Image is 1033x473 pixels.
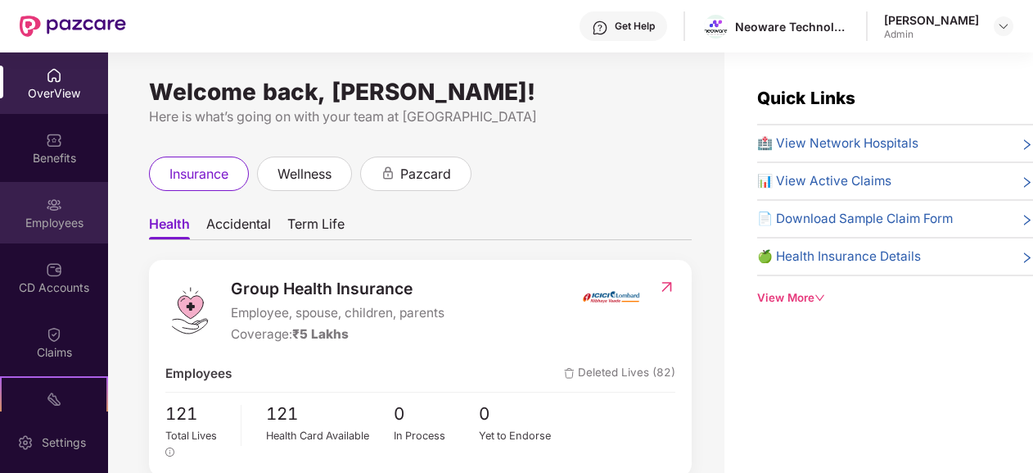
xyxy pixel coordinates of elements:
img: Neoware%20new%20logo-compressed-1.png [704,19,728,35]
div: View More [757,289,1033,307]
img: svg+xml;base64,PHN2ZyBpZD0iQmVuZWZpdHMiIHhtbG5zPSJodHRwOi8vd3d3LnczLm9yZy8yMDAwL3N2ZyIgd2lkdGg9Ij... [46,132,62,148]
img: svg+xml;base64,PHN2ZyBpZD0iQ2xhaW0iIHhtbG5zPSJodHRwOi8vd3d3LnczLm9yZy8yMDAwL3N2ZyIgd2lkdGg9IjIwIi... [46,326,62,343]
div: In Process [394,428,479,444]
span: insurance [169,164,228,184]
img: svg+xml;base64,PHN2ZyBpZD0iU2V0dGluZy0yMHgyMCIgeG1sbnM9Imh0dHA6Ly93d3cudzMub3JnLzIwMDAvc3ZnIiB3aW... [17,434,34,451]
span: Deleted Lives (82) [564,364,675,384]
div: Health Card Available [266,428,394,444]
span: Employees [165,364,232,384]
span: 🏥 View Network Hospitals [757,134,918,153]
span: Group Health Insurance [231,276,444,301]
span: 🍏 Health Insurance Details [757,247,921,266]
span: Term Life [287,216,345,239]
div: Get Help [615,20,655,33]
div: Admin [884,28,979,41]
img: insurerIcon [580,276,642,317]
span: 121 [266,401,394,428]
span: 121 [165,401,229,428]
span: 0 [394,401,479,428]
span: right [1021,250,1033,266]
span: 📄 Download Sample Claim Form [757,209,953,229]
img: svg+xml;base64,PHN2ZyBpZD0iSG9tZSIgeG1sbnM9Imh0dHA6Ly93d3cudzMub3JnLzIwMDAvc3ZnIiB3aWR0aD0iMjAiIG... [46,67,62,84]
span: info-circle [165,448,174,457]
img: New Pazcare Logo [20,16,126,37]
span: 📊 View Active Claims [757,171,891,191]
span: right [1021,212,1033,229]
span: ₹5 Lakhs [292,326,349,342]
div: Coverage: [231,325,444,344]
img: RedirectIcon [658,279,675,295]
img: logo [165,286,214,335]
span: right [1021,137,1033,153]
img: svg+xml;base64,PHN2ZyBpZD0iRHJvcGRvd24tMzJ4MzIiIHhtbG5zPSJodHRwOi8vd3d3LnczLm9yZy8yMDAwL3N2ZyIgd2... [997,20,1010,33]
span: right [1021,175,1033,191]
span: 0 [479,401,564,428]
span: pazcard [400,164,451,184]
div: Neoware Technology [735,19,850,34]
span: Total Lives [165,430,217,442]
span: Accidental [206,216,271,239]
div: Yet to Endorse [479,428,564,444]
img: svg+xml;base64,PHN2ZyB4bWxucz0iaHR0cDovL3d3dy53My5vcmcvMjAwMC9zdmciIHdpZHRoPSIyMSIgaGVpZ2h0PSIyMC... [46,391,62,407]
span: Health [149,216,190,239]
img: svg+xml;base64,PHN2ZyBpZD0iRW1wbG95ZWVzIiB4bWxucz0iaHR0cDovL3d3dy53My5vcmcvMjAwMC9zdmciIHdpZHRoPS... [46,197,62,213]
div: [PERSON_NAME] [884,12,979,28]
div: Settings [37,434,91,451]
img: svg+xml;base64,PHN2ZyBpZD0iQ0RfQWNjb3VudHMiIGRhdGEtbmFtZT0iQ0QgQWNjb3VudHMiIHhtbG5zPSJodHRwOi8vd3... [46,262,62,278]
img: deleteIcon [564,368,575,379]
div: Stepathon [2,409,106,425]
span: Employee, spouse, children, parents [231,303,444,323]
div: Here is what’s going on with your team at [GEOGRAPHIC_DATA] [149,107,692,127]
div: animation [381,166,395,180]
span: wellness [277,164,332,184]
span: Quick Links [757,88,855,108]
div: Welcome back, [PERSON_NAME]! [149,85,692,98]
span: down [814,293,825,303]
img: svg+xml;base64,PHN2ZyBpZD0iSGVscC0zMngzMiIgeG1sbnM9Imh0dHA6Ly93d3cudzMub3JnLzIwMDAvc3ZnIiB3aWR0aD... [592,20,608,36]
